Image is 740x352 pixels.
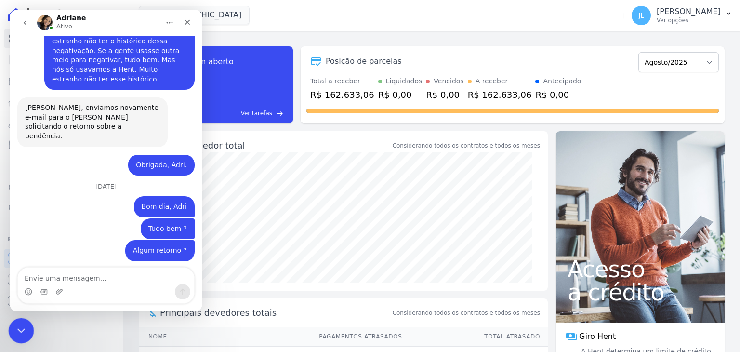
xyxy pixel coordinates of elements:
th: Pagamentos Atrasados [212,327,403,347]
div: R$ 162.633,06 [310,88,374,101]
div: Juliany diz… [8,145,185,174]
a: Clientes [4,114,119,133]
p: [PERSON_NAME] [657,7,721,16]
div: R$ 0,00 [535,88,581,101]
div: Tudo bem ? [139,215,177,224]
div: [DATE] [8,174,185,187]
div: R$ 162.633,06 [468,88,532,101]
div: Total a receber [310,76,374,86]
div: Eu entendo, só tô achando muito estranho não ter o histórico dessa negativação. Se a gente usasse... [42,18,177,75]
span: Considerando todos os contratos e todos os meses [393,309,540,317]
th: Total Atrasado [402,327,548,347]
div: Plataformas [8,233,115,245]
div: Juliany diz… [8,230,185,259]
div: [PERSON_NAME], enviamos novamente e-mail para o [PERSON_NAME] solicitando o retorno sobre a pendê... [15,94,150,131]
span: a crédito [568,281,713,304]
div: Fechar [169,4,186,21]
a: Crédito [4,177,119,197]
div: Liquidados [386,76,423,86]
iframe: Intercom live chat [10,10,202,311]
div: Adriane diz… [8,88,185,145]
div: Juliany diz… [8,12,185,88]
div: [PERSON_NAME], enviamos novamente e-mail para o [PERSON_NAME] solicitando o retorno sobre a pendê... [8,88,158,137]
p: Ativo [47,12,63,22]
button: Upload do anexo [46,278,53,286]
div: Juliany diz… [8,209,185,231]
p: Ver opções [657,16,721,24]
iframe: Intercom live chat [9,318,34,344]
div: Vencidos [434,76,463,86]
span: Acesso [568,257,713,281]
div: Bom dia, Adri [124,187,185,208]
button: [GEOGRAPHIC_DATA] [139,6,250,24]
th: Nome [139,327,212,347]
span: east [276,110,283,117]
div: Juliany diz… [8,187,185,209]
div: Antecipado [543,76,581,86]
div: Posição de parcelas [326,55,402,67]
div: Algum retorno ? [123,236,177,246]
a: Visão Geral [4,29,119,48]
textarea: Envie uma mensagem... [8,258,185,274]
button: JL [PERSON_NAME] Ver opções [624,2,740,29]
a: Transferências [4,156,119,176]
div: R$ 0,00 [378,88,423,101]
div: Eu entendo, só tô achando muito estranho não ter o histórico dessa negativação. Se a gente usasse... [35,12,185,81]
div: Considerando todos os contratos e todos os meses [393,141,540,150]
a: Minha Carteira [4,135,119,154]
div: Obrigada, Adri. [126,151,177,161]
div: Bom dia, Adri [132,192,177,202]
span: Giro Hent [579,331,616,342]
div: A receber [476,76,508,86]
a: Negativação [4,199,119,218]
div: Algum retorno ? [116,230,185,252]
span: Ver tarefas [241,109,272,118]
div: R$ 0,00 [426,88,463,101]
button: Enviar uma mensagem [165,274,181,290]
div: Tudo bem ? [131,209,185,230]
a: Contratos [4,50,119,69]
a: Conta Hent [4,270,119,289]
span: JL [638,12,644,19]
button: Início [151,4,169,22]
button: Selecionador de GIF [30,278,38,286]
div: Saldo devedor total [160,139,391,152]
button: Selecionador de Emoji [15,278,23,286]
a: Lotes [4,93,119,112]
span: Principais devedores totais [160,306,391,319]
a: Recebíveis [4,249,119,268]
div: Obrigada, Adri. [119,145,185,166]
a: Parcelas [4,71,119,91]
a: Ver tarefas east [197,109,283,118]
